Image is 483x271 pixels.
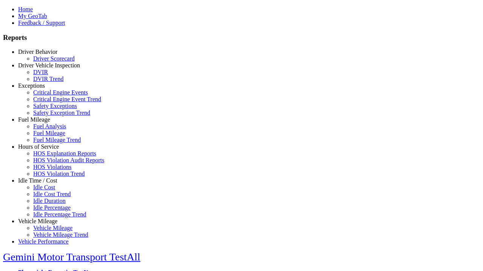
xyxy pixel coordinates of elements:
[18,143,59,150] a: Hours of Service
[33,198,66,204] a: Idle Duration
[33,130,65,136] a: Fuel Mileage
[18,116,50,123] a: Fuel Mileage
[33,137,81,143] a: Fuel Mileage Trend
[33,76,63,82] a: DVIR Trend
[33,110,90,116] a: Safety Exception Trend
[33,123,66,129] a: Fuel Analysis
[33,231,88,238] a: Vehicle Mileage Trend
[18,82,45,89] a: Exceptions
[33,191,71,197] a: Idle Cost Trend
[33,89,88,96] a: Critical Engine Events
[33,204,71,211] a: Idle Percentage
[3,251,140,263] a: Gemini Motor Transport TestAll
[33,164,71,170] a: HOS Violations
[3,33,480,42] h3: Reports
[33,69,48,75] a: DVIR
[33,150,96,157] a: HOS Explanation Reports
[33,96,101,102] a: Critical Engine Event Trend
[33,55,75,62] a: Driver Scorecard
[33,225,72,231] a: Vehicle Mileage
[18,20,65,26] a: Feedback / Support
[18,218,57,224] a: Vehicle Mileage
[33,211,86,218] a: Idle Percentage Trend
[18,6,33,12] a: Home
[33,103,77,109] a: Safety Exceptions
[18,62,80,69] a: Driver Vehicle Inspection
[18,49,57,55] a: Driver Behavior
[18,238,69,245] a: Vehicle Performance
[18,177,57,184] a: Idle Time / Cost
[18,13,47,19] a: My GeoTab
[33,184,55,190] a: Idle Cost
[33,157,105,163] a: HOS Violation Audit Reports
[33,171,85,177] a: HOS Violation Trend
